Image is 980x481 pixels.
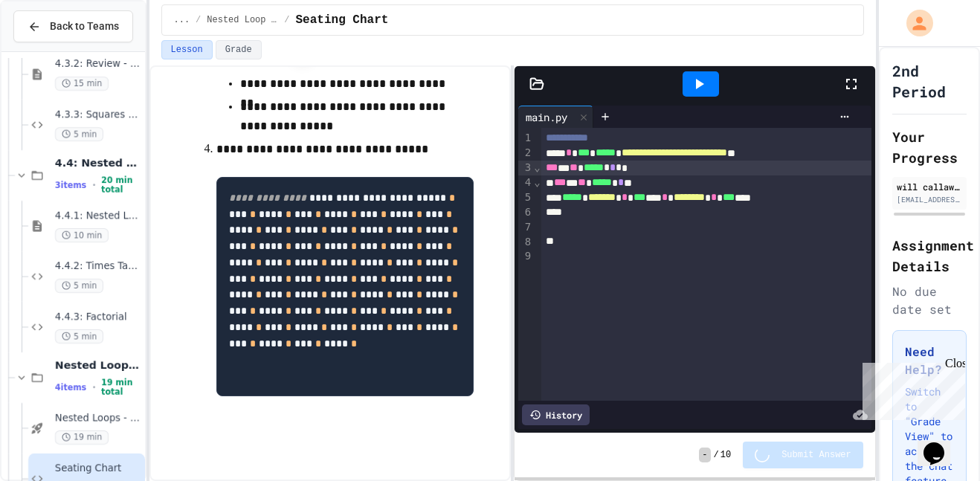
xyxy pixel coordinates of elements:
button: Grade [216,40,262,59]
span: Fold line [533,176,541,188]
span: 4.3.3: Squares of Numbers [55,109,142,121]
div: 7 [518,220,533,235]
div: will callaway [897,180,962,193]
span: Seating Chart [55,462,142,475]
span: / [196,14,201,26]
div: 5 [518,190,533,205]
span: 20 min total [101,175,141,195]
span: 4.3.2: Review - Math with Loops [55,58,142,71]
span: 10 [721,449,731,461]
span: / [284,14,289,26]
span: 15 min [55,77,109,91]
span: - [699,448,710,462]
div: 2 [518,146,533,161]
div: 1 [518,131,533,146]
button: Lesson [161,40,213,59]
span: 5 min [55,127,103,141]
span: 5 min [55,279,103,293]
div: main.py [518,109,575,125]
span: 4.4.3: Factorial [55,311,142,323]
span: • [92,381,95,393]
div: 9 [518,249,533,264]
span: 5 min [55,329,103,343]
span: Back to Teams [50,19,119,34]
span: / [714,449,719,461]
div: 4 [518,175,533,190]
span: 4.4.2: Times Table [55,260,142,273]
div: Chat with us now!Close [6,6,103,94]
span: 10 min [55,228,109,242]
span: Nested Loops - Quiz [55,412,142,424]
iframe: chat widget [918,422,965,466]
div: 8 [518,235,533,250]
h2: Your Progress [892,126,967,168]
h1: 2nd Period [892,60,967,102]
h3: Need Help? [905,343,954,378]
span: Fold line [533,161,541,173]
span: Seating Chart [296,11,389,29]
iframe: chat widget [857,357,965,420]
div: 6 [518,205,533,220]
span: 19 min total [101,378,141,397]
span: • [92,179,95,191]
span: ... [174,14,190,26]
div: My Account [891,6,937,40]
span: Submit Answer [781,449,851,461]
span: 4 items [55,383,86,393]
div: 3 [518,161,533,175]
div: No due date set [892,283,967,318]
span: 19 min [55,430,109,445]
span: Nested Loop Practice [207,14,278,26]
span: 4.4.1: Nested Loops [55,210,142,222]
span: 4.4: Nested Loops [55,156,142,170]
h2: Assignment Details [892,235,967,277]
span: Nested Loop Practice [55,358,142,372]
div: [EMAIL_ADDRESS][DOMAIN_NAME] [897,194,962,205]
span: 3 items [55,181,86,190]
div: History [522,404,590,425]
